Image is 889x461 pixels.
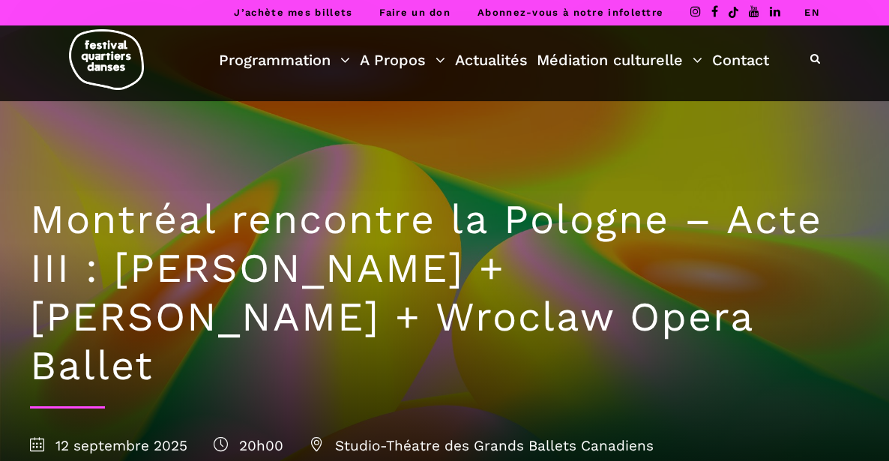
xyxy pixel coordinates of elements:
img: logo-fqd-med [69,29,144,90]
span: 12 septembre 2025 [30,437,187,454]
a: Actualités [455,47,528,73]
a: A Propos [360,47,445,73]
a: Programmation [219,47,350,73]
a: EN [804,7,820,18]
span: 20h00 [214,437,283,454]
a: Abonnez-vous à notre infolettre [477,7,663,18]
a: Faire un don [379,7,450,18]
a: Médiation culturelle [537,47,702,73]
a: J’achète mes billets [234,7,352,18]
h1: Montréal rencontre la Pologne – Acte III : [PERSON_NAME] + [PERSON_NAME] + Wroclaw Opera Ballet [30,196,859,390]
span: Studio-Théatre des Grands Ballets Canadiens [310,437,654,454]
a: Contact [712,47,769,73]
